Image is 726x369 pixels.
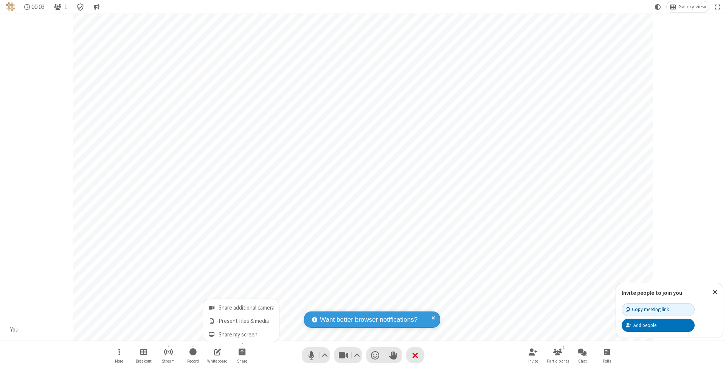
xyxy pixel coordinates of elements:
button: Conversation [90,1,102,12]
button: Open participant list [546,344,569,366]
button: Manage Breakout Rooms [132,344,155,366]
button: Start streaming [157,344,180,366]
button: Open participant list [51,1,70,12]
button: Send a reaction [366,347,384,363]
span: Share additional camera [219,305,275,311]
button: Open chat [571,344,594,366]
button: End or leave meeting [406,347,424,363]
span: Stream [162,359,175,363]
img: QA Selenium DO NOT DELETE OR CHANGE [6,2,15,11]
button: Audio settings [320,347,330,363]
button: Using system theme [652,1,664,12]
span: Want better browser notifications? [320,315,417,325]
button: Open menu [108,344,130,366]
button: Present files & media [203,314,279,327]
span: Invite [528,359,538,363]
button: Fullscreen [712,1,723,12]
button: Copy meeting link [622,303,695,316]
span: 00:03 [31,3,45,11]
button: Open poll [596,344,618,366]
span: Chat [578,359,587,363]
div: 1 [561,344,567,351]
span: Gallery view [678,4,706,10]
button: Change layout [667,1,709,12]
span: Share [237,359,247,363]
span: Whiteboard [207,359,228,363]
button: Add people [622,319,695,332]
button: Share my screen [203,327,279,342]
button: Close popover [707,283,723,302]
button: Start recording [181,344,204,366]
span: Breakout [136,359,152,363]
span: 1 [64,3,67,11]
div: Copy meeting link [626,306,669,313]
div: Timer [21,1,48,12]
button: Mute (⌘+Shift+A) [302,347,330,363]
button: Open shared whiteboard [206,344,229,366]
div: Meeting details Encryption enabled [73,1,88,12]
button: Raise hand [384,347,402,363]
span: Polls [603,359,611,363]
span: Present files & media [219,318,275,324]
button: Open menu [231,344,253,366]
span: Record [187,359,199,363]
span: More [115,359,123,363]
label: Invite people to join you [622,289,682,296]
button: Video setting [352,347,362,363]
button: Stop video (⌘+Shift+V) [334,347,362,363]
div: You [8,325,22,334]
span: Share my screen [219,332,275,338]
button: Share additional camera [203,299,279,314]
button: Invite participants (⌘+Shift+I) [522,344,544,366]
span: Participants [547,359,569,363]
